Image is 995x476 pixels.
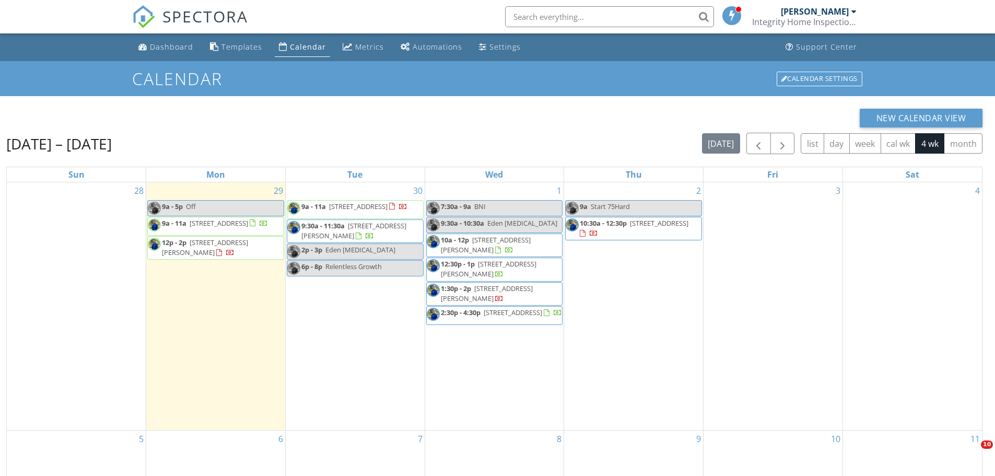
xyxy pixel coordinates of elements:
a: 1:30p - 2p [STREET_ADDRESS][PERSON_NAME] [426,282,563,306]
div: Metrics [355,42,384,52]
a: Support Center [781,38,861,57]
span: 9a - 11a [301,202,326,211]
span: SPECTORA [162,5,248,27]
a: Friday [765,167,780,182]
td: Go to October 3, 2025 [704,182,843,431]
td: Go to September 29, 2025 [146,182,286,431]
span: [STREET_ADDRESS][PERSON_NAME] [441,259,536,278]
span: 2p - 3p [301,245,322,254]
div: Calendar Settings [777,72,862,86]
span: 9a - 5p [162,202,183,211]
td: Go to October 4, 2025 [842,182,982,431]
a: Go to October 11, 2025 [968,431,982,447]
a: 12p - 2p [STREET_ADDRESS][PERSON_NAME] [162,238,248,257]
div: [PERSON_NAME] [781,6,849,17]
button: New Calendar View [860,109,983,127]
span: 2:30p - 4:30p [441,308,481,317]
input: Search everything... [505,6,714,27]
a: Saturday [904,167,921,182]
span: 7:30a - 9a [441,202,471,211]
a: 9a - 11a [STREET_ADDRESS] [301,202,407,211]
a: Go to September 30, 2025 [411,182,425,199]
img: dsc01685.jpg [287,202,300,215]
iframe: Intercom live chat [959,440,985,466]
img: dsc01680.jpg [427,202,440,215]
button: [DATE] [702,133,740,154]
a: 9:30a - 11:30a [STREET_ADDRESS][PERSON_NAME] [301,221,406,240]
a: Calendar [275,38,330,57]
a: 10:30a - 12:30p [STREET_ADDRESS] [565,217,702,240]
img: dsc01680.jpg [427,259,440,272]
a: Go to September 28, 2025 [132,182,146,199]
img: dsc01680.jpg [566,218,579,231]
a: 9:30a - 11:30a [STREET_ADDRESS][PERSON_NAME] [287,219,424,243]
span: 6p - 8p [301,262,322,271]
span: 12:30p - 1p [441,259,475,269]
a: Sunday [66,167,87,182]
a: Go to October 8, 2025 [555,431,564,447]
span: 10a - 12p [441,235,469,245]
a: Go to October 5, 2025 [137,431,146,447]
a: 12:30p - 1p [STREET_ADDRESS][PERSON_NAME] [426,258,563,281]
span: Eden [MEDICAL_DATA] [325,245,395,254]
img: dsc01680.jpg [427,235,440,248]
img: dsc01680.jpg [566,202,579,215]
img: dsc01680.jpg [287,221,300,234]
span: 9a [580,202,588,211]
a: Go to October 3, 2025 [834,182,842,199]
div: Settings [489,42,521,52]
img: dsc01680.jpg [287,245,300,258]
img: dsc01680.jpg [287,262,300,275]
span: [STREET_ADDRESS] [329,202,388,211]
a: Settings [475,38,525,57]
a: Go to September 29, 2025 [272,182,285,199]
button: 4 wk [915,133,944,154]
img: dsc01680.jpg [427,284,440,297]
a: SPECTORA [132,14,248,36]
button: month [944,133,982,154]
img: The Best Home Inspection Software - Spectora [132,5,155,28]
img: dsc01680.jpg [427,308,440,321]
span: 9a - 11a [162,218,186,228]
span: BNI [474,202,486,211]
span: Start 75Hard [591,202,630,211]
a: 9a - 11a [STREET_ADDRESS] [287,200,424,219]
span: [STREET_ADDRESS] [190,218,248,228]
a: 2:30p - 4:30p [STREET_ADDRESS] [426,306,563,325]
a: 10:30a - 12:30p [STREET_ADDRESS] [580,218,688,238]
a: Tuesday [345,167,365,182]
a: 9a - 11a [STREET_ADDRESS] [147,217,284,236]
button: week [849,133,881,154]
h2: [DATE] – [DATE] [6,133,112,154]
span: 9:30a - 10:30a [441,218,484,228]
a: Go to October 4, 2025 [973,182,982,199]
a: Monday [204,167,227,182]
a: Go to October 1, 2025 [555,182,564,199]
td: Go to September 28, 2025 [7,182,146,431]
span: Off [186,202,196,211]
a: Thursday [624,167,644,182]
button: Previous [746,133,771,154]
a: 12:30p - 1p [STREET_ADDRESS][PERSON_NAME] [441,259,536,278]
a: 1:30p - 2p [STREET_ADDRESS][PERSON_NAME] [441,284,533,303]
td: Go to October 1, 2025 [425,182,564,431]
span: [STREET_ADDRESS][PERSON_NAME] [441,235,531,254]
a: Go to October 6, 2025 [276,431,285,447]
span: 10:30a - 12:30p [580,218,627,228]
div: Dashboard [150,42,193,52]
a: Calendar Settings [776,71,863,87]
div: Templates [221,42,262,52]
a: Go to October 7, 2025 [416,431,425,447]
span: 1:30p - 2p [441,284,471,293]
h1: Calendar [132,69,863,88]
a: Go to October 9, 2025 [694,431,703,447]
img: dsc01685.jpg [148,238,161,251]
a: Wednesday [483,167,505,182]
a: 9a - 11a [STREET_ADDRESS] [162,218,268,228]
span: [STREET_ADDRESS][PERSON_NAME] [301,221,406,240]
span: 12p - 2p [162,238,186,247]
div: Support Center [796,42,857,52]
img: dsc01680.jpg [427,218,440,231]
a: Metrics [338,38,388,57]
button: day [824,133,850,154]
